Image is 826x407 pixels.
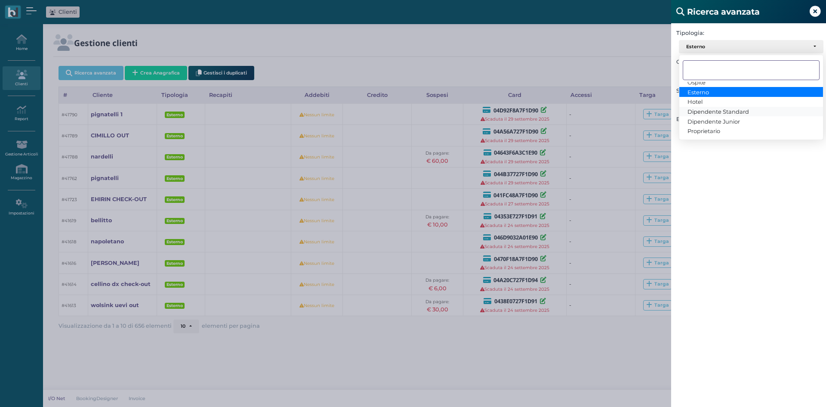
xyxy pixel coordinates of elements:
label: Ordinamento: [671,58,826,66]
button: Esterno [679,40,823,54]
span: Proprietario [687,127,720,134]
label: Blacklist: [671,115,826,123]
label: Sospesi: [671,87,826,95]
span: Assistenza [25,7,57,13]
span: Dipendente Standard [687,108,749,115]
span: Dipendente Junior [687,118,740,124]
b: Ricerca avanzata [687,6,760,18]
label: Tipologia: [671,29,826,37]
div: Esterno [686,44,809,50]
span: Esterno [687,88,709,95]
input: Search [683,60,820,80]
span: Hotel [687,98,703,105]
span: Ospite [687,79,706,86]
